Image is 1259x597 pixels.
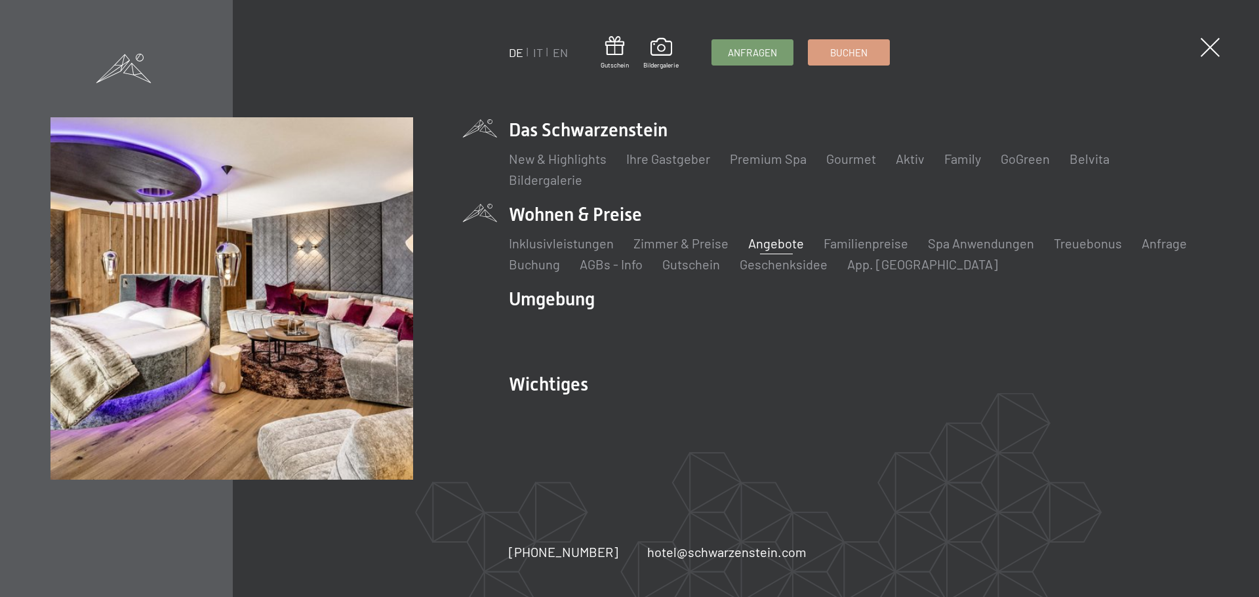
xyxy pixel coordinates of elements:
[824,235,908,251] a: Familienpreise
[553,45,568,60] a: EN
[509,256,560,272] a: Buchung
[1054,235,1122,251] a: Treuebonus
[896,151,925,166] a: Aktiv
[509,151,607,166] a: New & Highlights
[509,235,614,251] a: Inklusivleistungen
[647,543,807,561] a: hotel@schwarzenstein.com
[580,256,643,272] a: AGBs - Info
[601,60,629,69] span: Gutschein
[712,40,793,65] a: Anfragen
[601,36,629,69] a: Gutschein
[809,40,889,65] a: Buchen
[740,256,828,272] a: Geschenksidee
[533,45,543,60] a: IT
[643,38,679,69] a: Bildergalerie
[1069,151,1109,166] a: Belvita
[509,544,618,560] span: [PHONE_NUMBER]
[748,235,804,251] a: Angebote
[730,151,807,166] a: Premium Spa
[728,46,777,60] span: Anfragen
[633,235,729,251] a: Zimmer & Preise
[847,256,998,272] a: App. [GEOGRAPHIC_DATA]
[509,543,618,561] a: [PHONE_NUMBER]
[826,151,876,166] a: Gourmet
[830,46,868,60] span: Buchen
[928,235,1034,251] a: Spa Anwendungen
[944,151,981,166] a: Family
[1142,235,1187,251] a: Anfrage
[643,60,679,69] span: Bildergalerie
[509,172,582,187] a: Bildergalerie
[662,256,720,272] a: Gutschein
[1001,151,1050,166] a: GoGreen
[509,45,523,60] a: DE
[626,151,710,166] a: Ihre Gastgeber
